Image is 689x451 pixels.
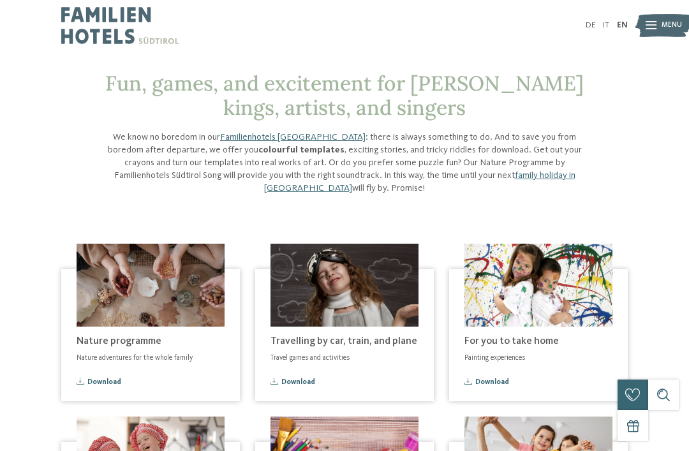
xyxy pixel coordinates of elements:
[270,336,417,346] span: Travelling by car, train, and plane
[270,353,419,364] p: Travel games and activities
[464,353,612,364] p: Painting experiences
[77,379,225,386] a: Download
[586,21,595,29] a: DE
[77,244,225,327] img: ©Canva (Klotz Daniela)
[617,21,628,29] a: EN
[105,70,584,121] span: Fun, games, and excitement for [PERSON_NAME] kings, artists, and singers
[300,145,344,154] strong: templates
[102,131,587,195] p: We know no boredom in our : there is always something to do. And to save you from boredom after d...
[87,379,121,386] span: Download
[220,133,366,142] a: Familienhotels [GEOGRAPHIC_DATA]
[464,244,612,327] img: ©Canva (Klotz Daniela)
[464,379,612,386] a: Download
[281,379,315,386] span: Download
[464,336,559,346] span: For you to take home
[270,379,419,386] a: Download
[77,336,161,346] span: Nature programme
[258,145,298,154] strong: colourful
[77,353,225,364] p: Nature adventures for the whole family
[270,244,419,327] img: ©Canva (Klotz Daniela)
[475,379,509,386] span: Download
[662,20,682,31] span: Menu
[603,21,609,29] a: IT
